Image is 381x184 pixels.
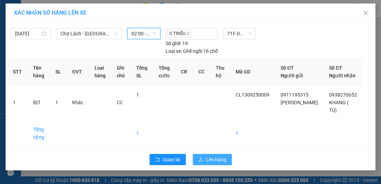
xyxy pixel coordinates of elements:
[28,58,50,85] th: Tên hàng
[167,30,191,38] span: C TRIỀU
[329,92,357,98] span: 0938270652
[363,10,368,16] span: close
[111,58,130,85] th: Ghi chú
[166,40,188,47] div: 19
[155,157,160,163] span: rollback
[67,23,127,33] div: 0938270652
[206,156,226,163] span: Lên hàng
[89,58,111,85] th: Loại hàng
[329,100,349,113] span: KHANG ( TÚ)
[6,7,17,14] span: Gửi:
[6,6,62,14] div: Chợ Lách
[15,30,40,37] input: 14/09/2025
[210,58,230,85] th: Thu hộ
[55,100,58,105] span: 1
[329,73,356,78] span: Người nhận
[58,48,68,57] span: SL
[131,58,153,85] th: Tổng SL
[67,85,89,120] td: Khác
[230,58,275,85] th: Mã GD
[227,28,252,39] span: 71F-00.247
[6,14,62,23] div: [PERSON_NAME]
[281,65,294,71] span: Số ĐT
[153,58,175,85] th: Tổng cước
[136,92,139,98] span: 1
[28,120,50,147] td: Tổng cộng
[6,48,127,57] div: Tên hàng: BỊT ( : 1 )
[50,58,67,85] th: SL
[356,3,375,23] button: Close
[131,28,156,39] span: 02:00 - 71F-00.247
[66,37,74,44] span: CC
[14,9,86,16] span: XÁC NHẬN SỐ HÀNG LÊN XE
[166,47,182,55] span: Loại xe:
[281,92,308,98] span: 0911195315
[67,6,127,14] div: Sài Gòn
[60,28,117,39] span: Chợ Lách - Sài Gòn
[193,154,232,165] button: uploadLên hàng
[166,47,218,55] div: Ghế ngồi 16 chỗ
[198,157,203,163] span: upload
[7,58,28,85] th: STT
[7,85,28,120] td: 1
[175,58,193,85] th: CR
[6,23,62,33] div: 0911195315
[150,154,186,165] button: rollbackQuay lại
[193,58,210,85] th: CC
[281,100,318,105] span: [PERSON_NAME]
[281,73,303,78] span: Người gửi
[67,14,127,23] div: KHANG ( TÚ)
[28,85,50,120] td: BỊT
[186,32,190,35] span: close
[236,92,269,98] span: CL1309250009
[329,65,342,71] span: Số ĐT
[163,156,180,163] span: Quay lại
[131,120,153,147] td: 1
[67,58,89,85] th: ĐVT
[67,7,83,14] span: Nhận:
[230,120,275,147] td: 1
[114,31,118,36] span: down
[166,40,181,47] span: Số ghế:
[117,100,123,105] span: CC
